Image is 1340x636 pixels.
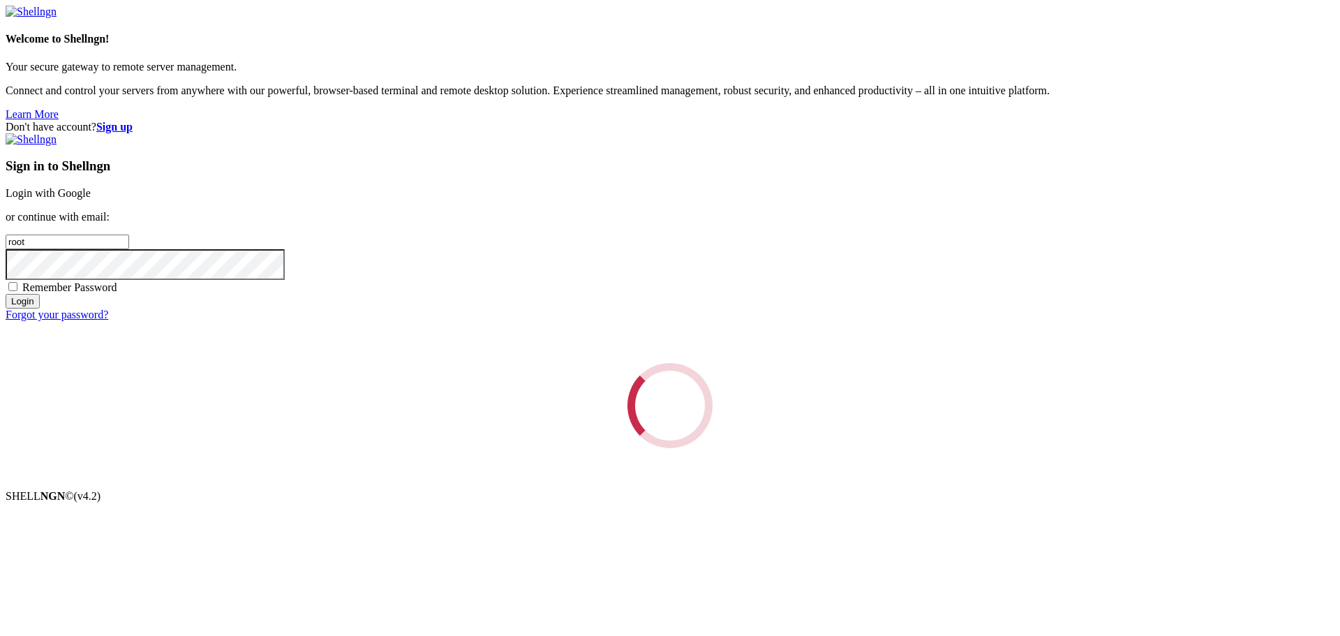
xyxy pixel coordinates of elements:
input: Email address [6,235,129,249]
span: SHELL © [6,490,100,502]
img: Shellngn [6,6,57,18]
input: Remember Password [8,282,17,291]
p: Your secure gateway to remote server management. [6,61,1334,73]
h3: Sign in to Shellngn [6,158,1334,174]
p: or continue with email: [6,211,1334,223]
h4: Welcome to Shellngn! [6,33,1334,45]
img: Shellngn [6,133,57,146]
a: Learn More [6,108,59,120]
div: Loading... [610,346,730,466]
a: Sign up [96,121,133,133]
div: Don't have account? [6,121,1334,133]
span: Remember Password [22,281,117,293]
b: NGN [40,490,66,502]
p: Connect and control your servers from anywhere with our powerful, browser-based terminal and remo... [6,84,1334,97]
input: Login [6,294,40,309]
a: Forgot your password? [6,309,108,320]
span: 4.2.0 [74,490,101,502]
a: Login with Google [6,187,91,199]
